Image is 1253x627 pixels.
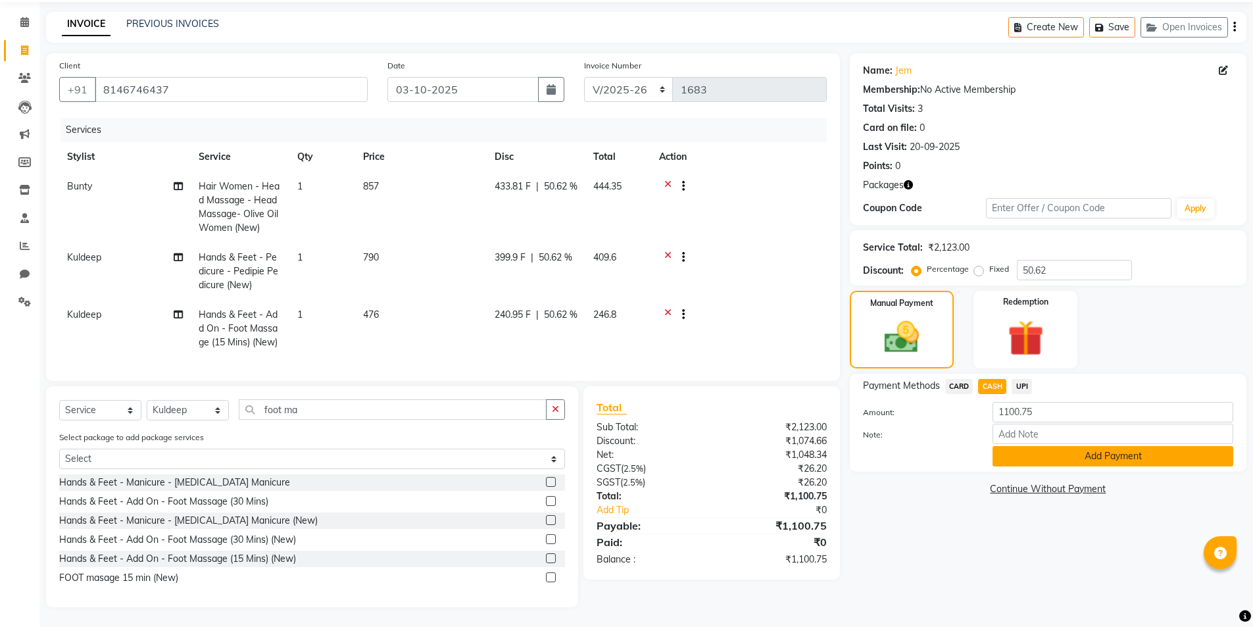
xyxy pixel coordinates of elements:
[239,399,547,420] input: Search or Scan
[712,518,837,534] div: ₹1,100.75
[597,476,620,488] span: SGST
[126,18,219,30] a: PREVIOUS INVOICES
[945,379,973,394] span: CARD
[863,178,904,192] span: Packages
[531,251,533,264] span: |
[712,448,837,462] div: ₹1,048.34
[584,60,641,72] label: Invoice Number
[587,534,712,550] div: Paid:
[363,309,379,320] span: 476
[623,477,643,488] span: 2.5%
[539,251,572,264] span: 50.62 %
[199,251,278,291] span: Hands & Feet - Pedicure - Pedipie Pedicure (New)
[853,429,983,441] label: Note:
[67,251,101,263] span: Kuldeep
[62,13,111,36] a: INVOICE
[191,142,289,172] th: Service
[297,309,303,320] span: 1
[363,180,379,192] span: 857
[1089,17,1135,38] button: Save
[585,142,651,172] th: Total
[59,571,178,585] div: FOOT masage 15 min (New)
[59,432,204,443] label: Select package to add package services
[1003,296,1048,308] label: Redemption
[863,159,893,173] div: Points:
[927,263,969,275] label: Percentage
[1141,17,1228,38] button: Open Invoices
[67,180,92,192] span: Bunty
[593,251,616,263] span: 409.6
[651,142,827,172] th: Action
[59,142,191,172] th: Stylist
[597,401,627,414] span: Total
[59,533,296,547] div: Hands & Feet - Add On - Foot Massage (30 Mins) (New)
[544,180,577,193] span: 50.62 %
[863,241,923,255] div: Service Total:
[593,309,616,320] span: 246.8
[536,308,539,322] span: |
[712,553,837,566] div: ₹1,100.75
[624,463,643,474] span: 2.5%
[895,159,900,173] div: 0
[712,476,837,489] div: ₹26.20
[297,180,303,192] span: 1
[928,241,970,255] div: ₹2,123.00
[59,77,96,102] button: +91
[733,503,837,517] div: ₹0
[59,476,290,489] div: Hands & Feet - Manicure - [MEDICAL_DATA] Manicure
[587,503,732,517] a: Add Tip
[67,309,101,320] span: Kuldeep
[59,514,318,528] div: Hands & Feet - Manicure - [MEDICAL_DATA] Manicure (New)
[59,552,296,566] div: Hands & Feet - Add On - Foot Massage (15 Mins) (New)
[853,407,983,418] label: Amount:
[910,140,960,154] div: 20-09-2025
[863,121,917,135] div: Card on file:
[863,201,987,215] div: Coupon Code
[993,402,1233,422] input: Amount
[495,180,531,193] span: 433.81 F
[895,64,912,78] a: Jem
[587,448,712,462] div: Net:
[863,83,1233,97] div: No Active Membership
[712,489,837,503] div: ₹1,100.75
[712,434,837,448] div: ₹1,074.66
[989,263,1009,275] label: Fixed
[863,140,907,154] div: Last Visit:
[1008,17,1084,38] button: Create New
[587,434,712,448] div: Discount:
[597,463,621,474] span: CGST
[863,379,940,393] span: Payment Methods
[587,462,712,476] div: ( )
[712,534,837,550] div: ₹0
[587,476,712,489] div: ( )
[199,309,278,348] span: Hands & Feet - Add On - Foot Massage (15 Mins) (New)
[863,264,904,278] div: Discount:
[852,482,1244,496] a: Continue Without Payment
[993,424,1233,444] input: Add Note
[536,180,539,193] span: |
[61,118,837,142] div: Services
[59,495,268,509] div: Hands & Feet - Add On - Foot Massage (30 Mins)
[1177,199,1214,218] button: Apply
[487,142,585,172] th: Disc
[863,64,893,78] div: Name:
[587,489,712,503] div: Total:
[355,142,487,172] th: Price
[387,60,405,72] label: Date
[544,308,577,322] span: 50.62 %
[712,420,837,434] div: ₹2,123.00
[199,180,280,234] span: Hair Women - Head Massage - Head Massage- Olive Oil Women (New)
[863,83,920,97] div: Membership:
[918,102,923,116] div: 3
[587,553,712,566] div: Balance :
[873,317,930,357] img: _cash.svg
[996,316,1055,361] img: _gift.svg
[297,251,303,263] span: 1
[593,180,622,192] span: 444.35
[712,462,837,476] div: ₹26.20
[870,297,933,309] label: Manual Payment
[863,102,915,116] div: Total Visits:
[95,77,368,102] input: Search by Name/Mobile/Email/Code
[363,251,379,263] span: 790
[920,121,925,135] div: 0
